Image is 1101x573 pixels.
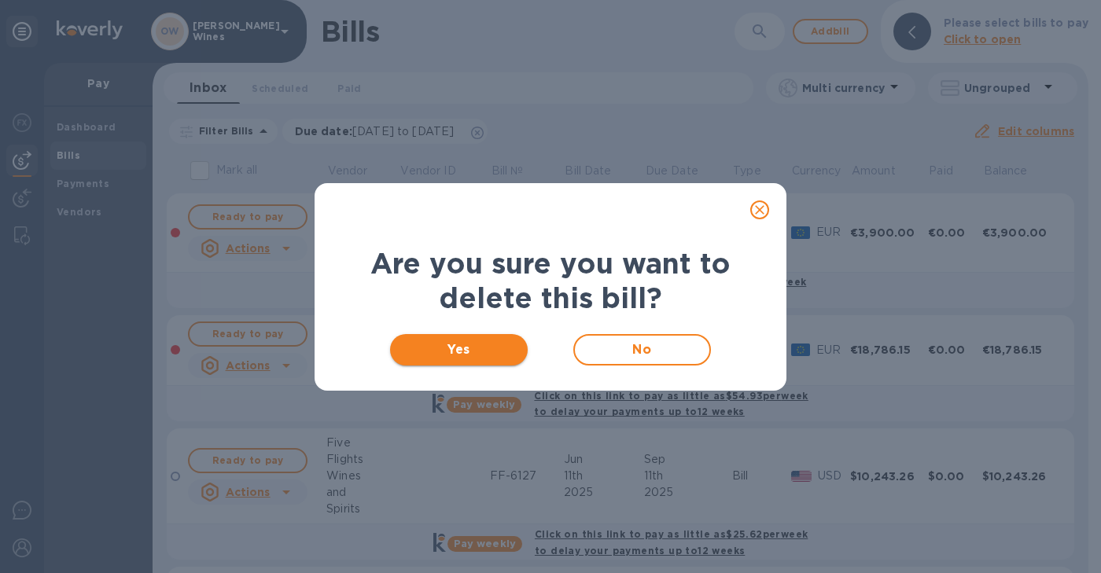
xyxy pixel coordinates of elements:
[741,191,779,229] button: close
[573,334,711,365] button: No
[403,340,515,359] span: Yes
[370,246,731,315] b: Are you sure you want to delete this bill?
[390,334,528,365] button: Yes
[587,340,697,359] span: No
